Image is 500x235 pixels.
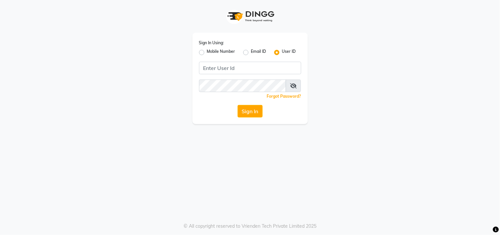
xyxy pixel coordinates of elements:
input: Username [199,80,286,92]
label: Mobile Number [207,49,235,56]
label: Sign In Using: [199,40,224,46]
input: Username [199,62,301,74]
label: Email ID [251,49,266,56]
button: Sign In [238,105,263,117]
label: User ID [282,49,296,56]
img: logo1.svg [224,7,277,26]
a: Forgot Password? [267,94,301,99]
